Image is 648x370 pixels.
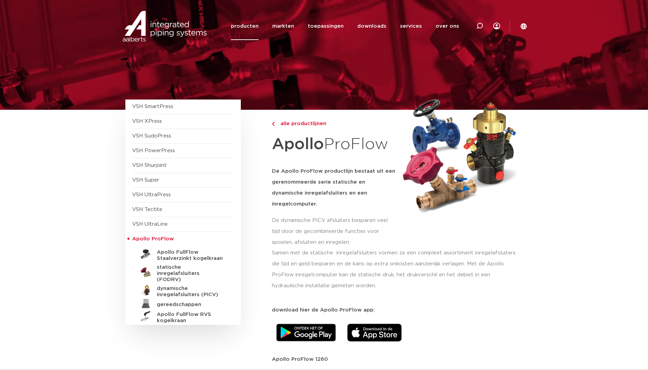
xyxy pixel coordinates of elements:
[308,12,344,40] a: toepassingen
[157,312,224,324] h5: Apollo FullFlow RVS kogelkraan
[272,166,396,210] h5: De Apollo ProFlow productlijn bestaat uit een gerenommeerde serie statische en dynamische inregel...
[400,12,422,40] a: services
[157,302,224,308] h5: gereedschappen
[157,264,224,283] h5: statische inregelafsluiters (FODRV)
[357,12,386,40] a: downloads
[272,131,396,158] h1: ProFlow
[231,12,259,40] a: producten
[132,119,162,124] a: VSH XPress
[132,133,171,138] a: VSH SudoPress
[436,12,459,40] a: over ons
[272,120,396,128] a: alle productlijnen
[132,163,167,168] a: VSH Shurjoint
[272,122,275,126] img: chevron-right.svg
[272,12,294,40] a: markten
[493,12,500,40] div: my IPS
[132,309,234,324] a: Apollo FullFlow RVS kogelkraan
[157,249,224,262] h5: Apollo FullFlow Staalverzinkt kogelkraan
[272,357,523,362] p: Apollo ProFlow 1260
[132,247,234,262] a: Apollo FullFlow Staalverzinkt kogelkraan
[157,286,224,298] h5: dynamische inregelafsluiters (PICV)
[132,283,234,298] a: dynamische inregelafsluiters (PICV)
[231,12,459,40] nav: Menu
[132,177,159,183] a: VSH Super
[132,236,174,241] span: Apollo ProFlow
[132,104,173,109] a: VSH SmartPress
[132,298,234,309] a: gereedschappen
[272,215,396,248] p: De dynamische PICV afsluiters besparen veel tijd door de gecombineerde functies voor spoelen, afs...
[132,262,234,283] a: statische inregelafsluiters (FODRV)
[272,248,523,291] p: Samen met de statische inregelafsluiters vormen ze een compleet assortiment inregelafsluiters die...
[276,121,326,126] span: alle productlijnen
[132,192,171,197] a: VSH UltraPress
[272,136,324,152] strong: Apollo
[132,222,168,227] a: VSH UltraLine
[132,207,162,212] a: VSH Tectite
[272,307,523,313] p: download hier de Apollo ProFlow app:
[132,148,175,153] a: VSH PowerPress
